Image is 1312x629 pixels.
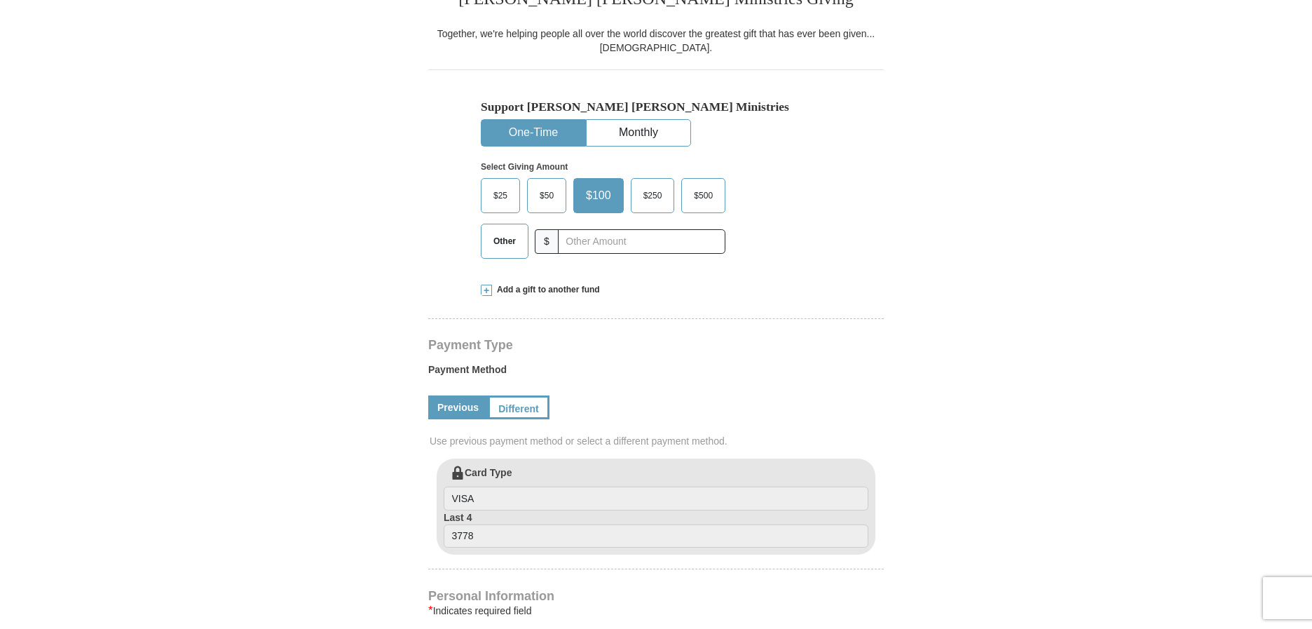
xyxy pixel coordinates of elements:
[558,229,725,254] input: Other Amount
[587,120,690,146] button: Monthly
[481,162,568,172] strong: Select Giving Amount
[481,100,831,114] h5: Support [PERSON_NAME] [PERSON_NAME] Ministries
[428,339,884,351] h4: Payment Type
[579,185,618,206] span: $100
[488,395,549,419] a: Different
[430,434,885,448] span: Use previous payment method or select a different payment method.
[444,466,868,510] label: Card Type
[492,284,600,296] span: Add a gift to another fund
[428,602,884,619] div: Indicates required field
[428,395,488,419] a: Previous
[444,487,868,510] input: Card Type
[486,185,514,206] span: $25
[428,590,884,602] h4: Personal Information
[428,363,884,384] label: Payment Method
[486,231,523,252] span: Other
[636,185,669,206] span: $250
[533,185,561,206] span: $50
[481,120,585,146] button: One-Time
[428,27,884,55] div: Together, we're helping people all over the world discover the greatest gift that has ever been g...
[444,510,868,548] label: Last 4
[687,185,720,206] span: $500
[535,229,559,254] span: $
[444,525,868,548] input: Last 4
